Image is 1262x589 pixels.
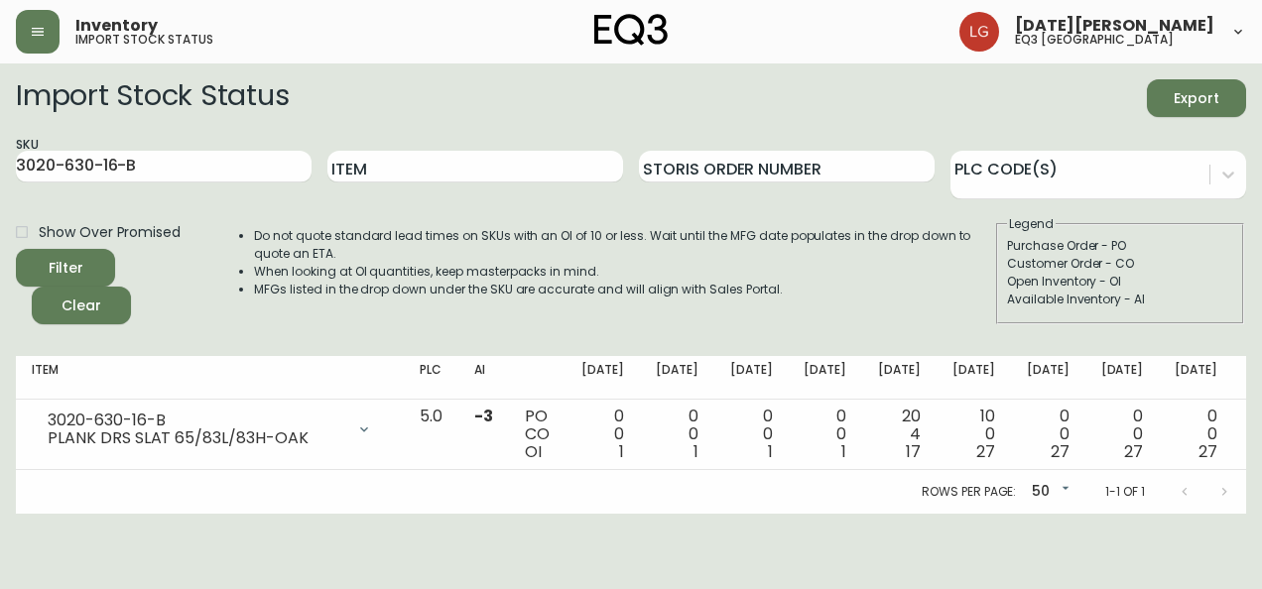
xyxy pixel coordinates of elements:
[841,440,846,463] span: 1
[952,408,995,461] div: 10 0
[1015,34,1174,46] h5: eq3 [GEOGRAPHIC_DATA]
[75,18,158,34] span: Inventory
[937,356,1011,400] th: [DATE]
[16,356,404,400] th: Item
[1011,356,1085,400] th: [DATE]
[1051,440,1070,463] span: 27
[906,440,921,463] span: 17
[922,483,1016,501] p: Rows per page:
[458,356,509,400] th: AI
[714,356,789,400] th: [DATE]
[32,287,131,324] button: Clear
[1007,273,1233,291] div: Open Inventory - OI
[581,408,624,461] div: 0 0
[1085,356,1160,400] th: [DATE]
[254,263,994,281] li: When looking at OI quantities, keep masterpacks in mind.
[404,356,458,400] th: PLC
[878,408,921,461] div: 20 4
[1105,483,1145,501] p: 1-1 of 1
[474,405,493,427] span: -3
[39,222,181,243] span: Show Over Promised
[48,294,115,318] span: Clear
[788,356,862,400] th: [DATE]
[1024,476,1073,509] div: 50
[254,227,994,263] li: Do not quote standard lead times on SKUs with an OI of 10 or less. Wait until the MFG date popula...
[1124,440,1143,463] span: 27
[804,408,846,461] div: 0 0
[1163,86,1230,111] span: Export
[1007,215,1056,233] legend: Legend
[959,12,999,52] img: 2638f148bab13be18035375ceda1d187
[619,440,624,463] span: 1
[1007,237,1233,255] div: Purchase Order - PO
[254,281,994,298] li: MFGs listed in the drop down under the SKU are accurate and will align with Sales Portal.
[1147,79,1246,117] button: Export
[862,356,937,400] th: [DATE]
[1159,356,1233,400] th: [DATE]
[730,408,773,461] div: 0 0
[976,440,995,463] span: 27
[1027,408,1070,461] div: 0 0
[594,14,668,46] img: logo
[656,408,698,461] div: 0 0
[75,34,213,46] h5: import stock status
[525,408,550,461] div: PO CO
[48,412,344,429] div: 3020-630-16-B
[566,356,640,400] th: [DATE]
[16,249,115,287] button: Filter
[640,356,714,400] th: [DATE]
[1015,18,1214,34] span: [DATE][PERSON_NAME]
[1101,408,1144,461] div: 0 0
[404,400,458,470] td: 5.0
[48,429,344,447] div: PLANK DRS SLAT 65/83L/83H-OAK
[1007,255,1233,273] div: Customer Order - CO
[16,79,289,117] h2: Import Stock Status
[525,440,542,463] span: OI
[32,408,388,451] div: 3020-630-16-BPLANK DRS SLAT 65/83L/83H-OAK
[1199,440,1217,463] span: 27
[49,256,83,281] div: Filter
[694,440,698,463] span: 1
[768,440,773,463] span: 1
[1175,408,1217,461] div: 0 0
[1007,291,1233,308] div: Available Inventory - AI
